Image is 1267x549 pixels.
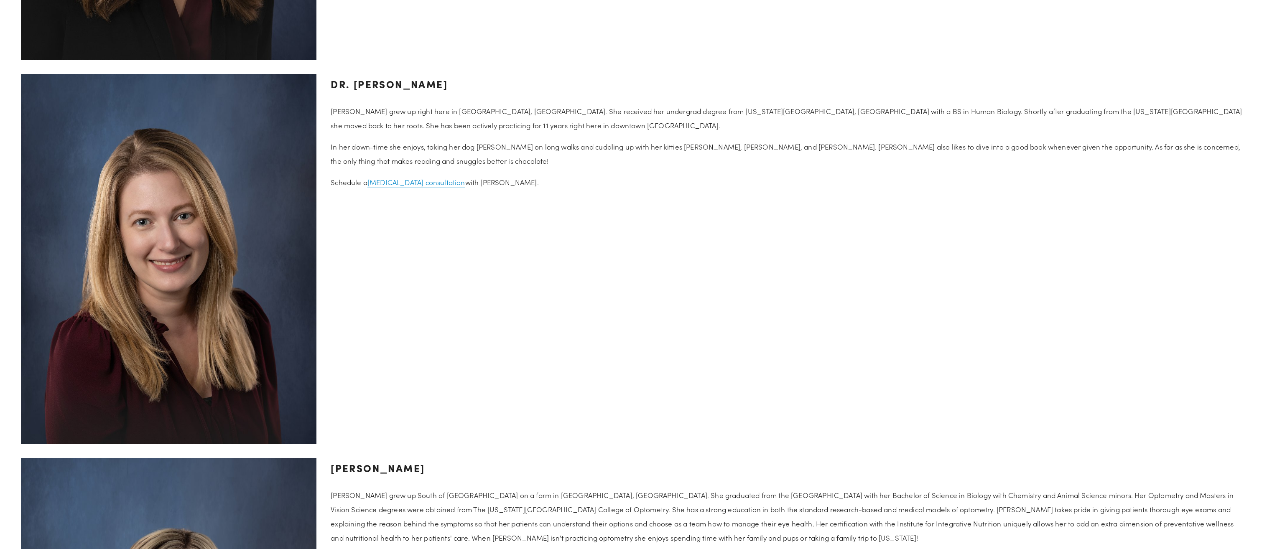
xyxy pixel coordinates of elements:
[331,175,1246,189] p: Schedule a with [PERSON_NAME].
[331,140,1246,168] p: In her down-time she enjoys, taking her dog [PERSON_NAME] on long walks and cuddling up with her ...
[331,488,1246,545] p: [PERSON_NAME] grew up South of [GEOGRAPHIC_DATA] on a farm in [GEOGRAPHIC_DATA], [GEOGRAPHIC_DATA...
[331,104,1246,132] p: [PERSON_NAME] grew up right here in [GEOGRAPHIC_DATA], [GEOGRAPHIC_DATA]. She received her underg...
[367,178,465,188] a: [MEDICAL_DATA] consultation
[331,458,1246,478] h3: [PERSON_NAME]
[331,74,1246,94] h3: Dr. [PERSON_NAME]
